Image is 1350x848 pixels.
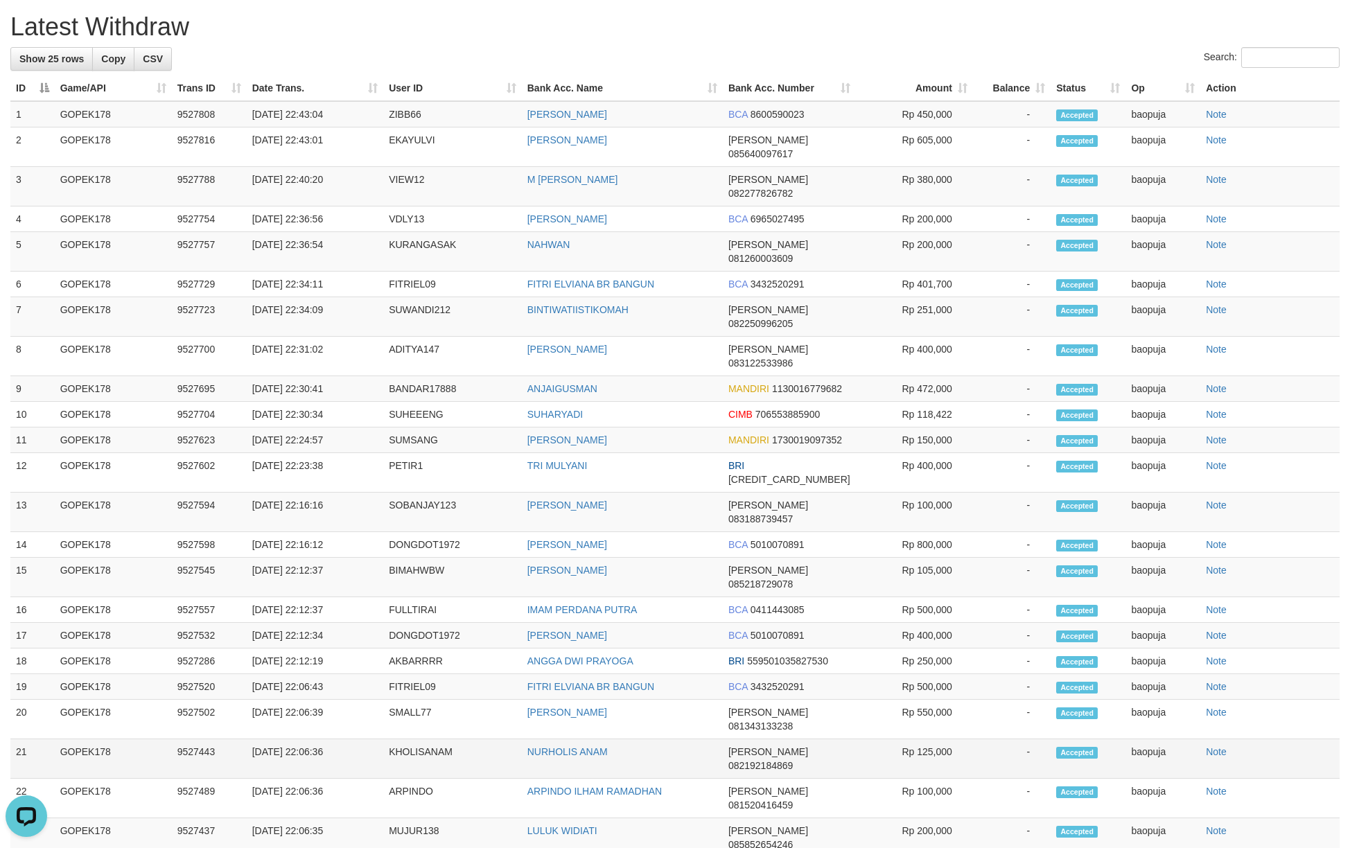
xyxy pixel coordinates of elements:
span: Copy [101,53,125,64]
span: Accepted [1056,344,1098,356]
td: Rp 200,000 [856,206,973,232]
td: 9527816 [172,127,247,167]
td: 18 [10,648,55,674]
th: Date Trans.: activate to sort column ascending [247,76,383,101]
a: NAHWAN [527,239,570,250]
td: baopuja [1125,297,1200,337]
td: 9527700 [172,337,247,376]
a: BINTIWATIISTIKOMAH [527,304,629,315]
a: [PERSON_NAME] [527,213,607,224]
span: Accepted [1056,461,1098,472]
a: Note [1206,655,1227,666]
th: Bank Acc. Name: activate to sort column ascending [522,76,723,101]
td: - [973,532,1051,558]
td: 13 [10,493,55,532]
td: GOPEK178 [55,648,172,674]
span: [PERSON_NAME] [728,746,808,757]
th: Trans ID: activate to sort column ascending [172,76,247,101]
td: SUMSANG [383,427,522,453]
span: BRI [728,460,744,471]
a: Note [1206,565,1227,576]
td: 9527557 [172,597,247,623]
a: Note [1206,344,1227,355]
span: Accepted [1056,707,1098,719]
td: baopuja [1125,206,1200,232]
span: BCA [728,630,748,641]
td: 9527723 [172,297,247,337]
a: [PERSON_NAME] [527,539,607,550]
span: Copy 664101029524538 to clipboard [728,474,850,485]
td: [DATE] 22:06:43 [247,674,383,700]
th: User ID: activate to sort column ascending [383,76,522,101]
td: GOPEK178 [55,127,172,167]
td: GOPEK178 [55,337,172,376]
td: [DATE] 22:12:34 [247,623,383,648]
td: Rp 400,000 [856,453,973,493]
span: Copy 3432520291 to clipboard [751,681,805,692]
td: 9527623 [172,427,247,453]
td: - [973,101,1051,127]
td: Rp 500,000 [856,597,973,623]
td: - [973,206,1051,232]
td: baopuja [1125,493,1200,532]
td: - [973,297,1051,337]
span: BCA [728,604,748,615]
td: [DATE] 22:36:56 [247,206,383,232]
span: Copy 082192184869 to clipboard [728,760,793,771]
td: - [973,167,1051,206]
td: SUWANDI212 [383,297,522,337]
a: Note [1206,825,1227,836]
td: KHOLISANAM [383,739,522,779]
td: [DATE] 22:30:34 [247,402,383,427]
td: - [973,453,1051,493]
td: 21 [10,739,55,779]
a: Note [1206,174,1227,185]
td: 22 [10,779,55,818]
span: Copy 081260003609 to clipboard [728,253,793,264]
td: 9527757 [172,232,247,272]
a: Note [1206,279,1227,290]
span: Show 25 rows [19,53,84,64]
span: Accepted [1056,540,1098,551]
td: - [973,376,1051,402]
a: Note [1206,746,1227,757]
td: - [973,700,1051,739]
td: Rp 118,422 [856,402,973,427]
td: 9527602 [172,453,247,493]
span: Accepted [1056,305,1098,317]
a: Note [1206,434,1227,445]
td: 6 [10,272,55,297]
th: Op: activate to sort column ascending [1125,76,1200,101]
a: TRI MULYANI [527,460,588,471]
a: Copy [92,47,134,71]
td: GOPEK178 [55,597,172,623]
td: Rp 400,000 [856,337,973,376]
td: DONGDOT1972 [383,532,522,558]
a: Note [1206,460,1227,471]
span: Accepted [1056,656,1098,668]
td: GOPEK178 [55,558,172,597]
td: [DATE] 22:12:37 [247,597,383,623]
span: Accepted [1056,435,1098,447]
a: IMAM PERDANA PUTRA [527,604,638,615]
td: 9527729 [172,272,247,297]
td: Rp 100,000 [856,493,973,532]
td: ZIBB66 [383,101,522,127]
td: 9527286 [172,648,247,674]
span: Copy 559501035827530 to clipboard [747,655,828,666]
td: - [973,337,1051,376]
td: [DATE] 22:43:01 [247,127,383,167]
td: FULLTIRAI [383,597,522,623]
a: Note [1206,604,1227,615]
a: [PERSON_NAME] [527,109,607,120]
span: Accepted [1056,682,1098,694]
span: [PERSON_NAME] [728,707,808,718]
td: baopuja [1125,232,1200,272]
td: Rp 605,000 [856,127,973,167]
td: - [973,127,1051,167]
span: BCA [728,279,748,290]
td: baopuja [1125,532,1200,558]
td: 9527545 [172,558,247,597]
td: [DATE] 22:30:41 [247,376,383,402]
td: 9527502 [172,700,247,739]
